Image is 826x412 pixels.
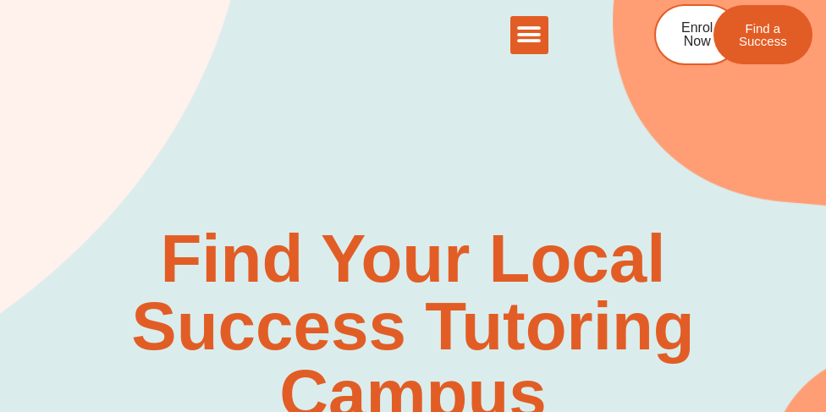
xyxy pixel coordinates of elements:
[713,5,812,64] a: Find a Success
[681,21,713,48] span: Enrol Now
[510,16,548,54] div: Menu Toggle
[739,22,787,47] span: Find a Success
[654,4,740,65] a: Enrol Now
